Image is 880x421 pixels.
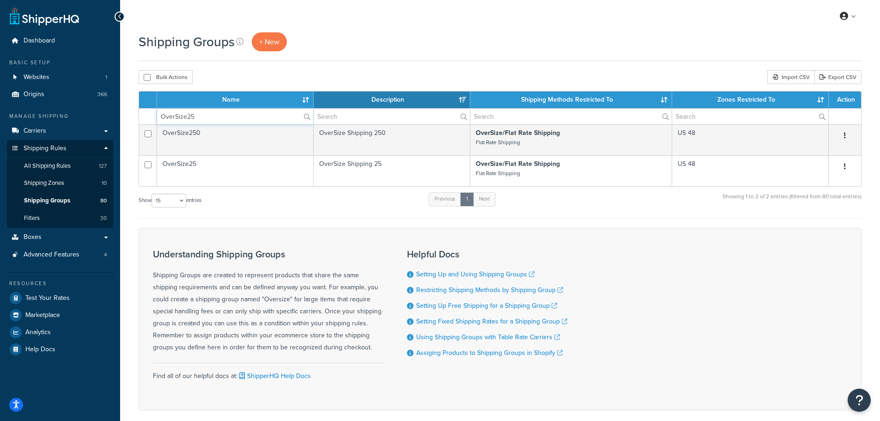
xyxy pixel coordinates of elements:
[24,197,70,205] span: Shipping Groups
[7,158,113,175] a: All Shipping Rules 127
[314,92,470,108] th: Description: activate to sort column ascending
[157,109,313,124] input: Search
[7,140,113,157] a: Shipping Rules
[314,124,470,155] td: OverSize Shipping 250
[460,192,474,206] a: 1
[7,175,113,192] li: Shipping Zones
[7,210,113,227] a: Filters 30
[314,109,470,124] input: Search
[7,112,113,120] div: Manage Shipping
[7,192,113,209] a: Shipping Groups 80
[7,175,113,192] a: Shipping Zones 10
[7,69,113,86] li: Websites
[476,138,520,146] small: Flat Rate Shipping
[252,32,287,51] a: + New
[7,307,113,323] a: Marketplace
[157,92,314,108] th: Name: activate to sort column ascending
[429,192,461,206] a: Previous
[25,311,60,319] span: Marketplace
[416,285,563,295] a: Restricting Shipping Methods by Shipping Group
[7,32,113,49] a: Dashboard
[139,194,201,207] label: Show entries
[7,210,113,227] li: Filters
[848,389,871,412] button: Open Resource Center
[24,91,44,98] span: Origins
[24,214,40,222] span: Filters
[416,317,567,326] a: Setting Fixed Shipping Rates for a Shipping Group
[237,371,311,381] a: ShipperHQ Help Docs
[153,363,384,382] div: Find all of our helpful docs at:
[470,92,672,108] th: Shipping Methods Restricted To: activate to sort column ascending
[139,33,235,51] h1: Shipping Groups
[672,92,829,108] th: Zones Restricted To: activate to sort column ascending
[7,59,113,67] div: Basic Setup
[100,197,107,205] span: 80
[24,37,55,45] span: Dashboard
[102,179,107,187] span: 10
[7,341,113,358] a: Help Docs
[722,191,862,211] div: Showing 1 to 2 of 2 entries (filtered from 80 total entries)
[10,7,79,25] a: ShipperHQ Home
[7,229,113,246] a: Boxes
[24,145,67,153] span: Shipping Rules
[24,127,46,135] span: Carriers
[24,73,49,81] span: Websites
[416,301,557,311] a: Setting Up Free Shipping for a Shipping Group
[7,280,113,287] div: Resources
[7,140,113,228] li: Shipping Rules
[157,124,314,155] td: OverSize250
[407,249,567,259] h3: Helpful Docs
[25,294,70,302] span: Test Your Rates
[104,251,107,259] span: 4
[24,162,71,170] span: All Shipping Rules
[7,122,113,140] a: Carriers
[767,70,814,84] div: Import CSV
[25,346,55,354] span: Help Docs
[7,192,113,209] li: Shipping Groups
[7,86,113,103] li: Origins
[7,86,113,103] a: Origins 366
[105,73,107,81] span: 1
[7,246,113,263] a: Advanced Features 4
[476,169,520,177] small: Flat Rate Shipping
[7,69,113,86] a: Websites 1
[672,124,829,155] td: US 48
[259,37,279,47] span: + New
[416,332,560,342] a: Using Shipping Groups with Table Rate Carriers
[100,214,107,222] span: 30
[473,192,496,206] a: Next
[416,269,534,279] a: Setting Up and Using Shipping Groups
[314,155,470,186] td: OverSize Shipping 25
[7,290,113,306] a: Test Your Rates
[416,348,563,358] a: Assiging Products to Shipping Groups in Shopify
[157,155,314,186] td: OverSize25
[153,249,384,259] h3: Understanding Shipping Groups
[24,179,64,187] span: Shipping Zones
[7,158,113,175] li: All Shipping Rules
[152,194,186,207] select: Showentries
[470,109,672,124] input: Search
[829,92,861,108] th: Action
[139,70,193,84] button: Bulk Actions
[7,246,113,263] li: Advanced Features
[24,251,79,259] span: Advanced Features
[97,91,107,98] span: 366
[25,329,51,336] span: Analytics
[153,249,384,354] div: Shipping Groups are created to represent products that share the same shipping requirements and c...
[24,233,42,241] span: Boxes
[814,70,862,84] a: Export CSV
[99,162,107,170] span: 127
[672,155,829,186] td: US 48
[7,324,113,341] a: Analytics
[476,159,560,169] strong: OverSize/Flat Rate Shipping
[476,128,560,138] strong: OverSize/Flat Rate Shipping
[672,109,828,124] input: Search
